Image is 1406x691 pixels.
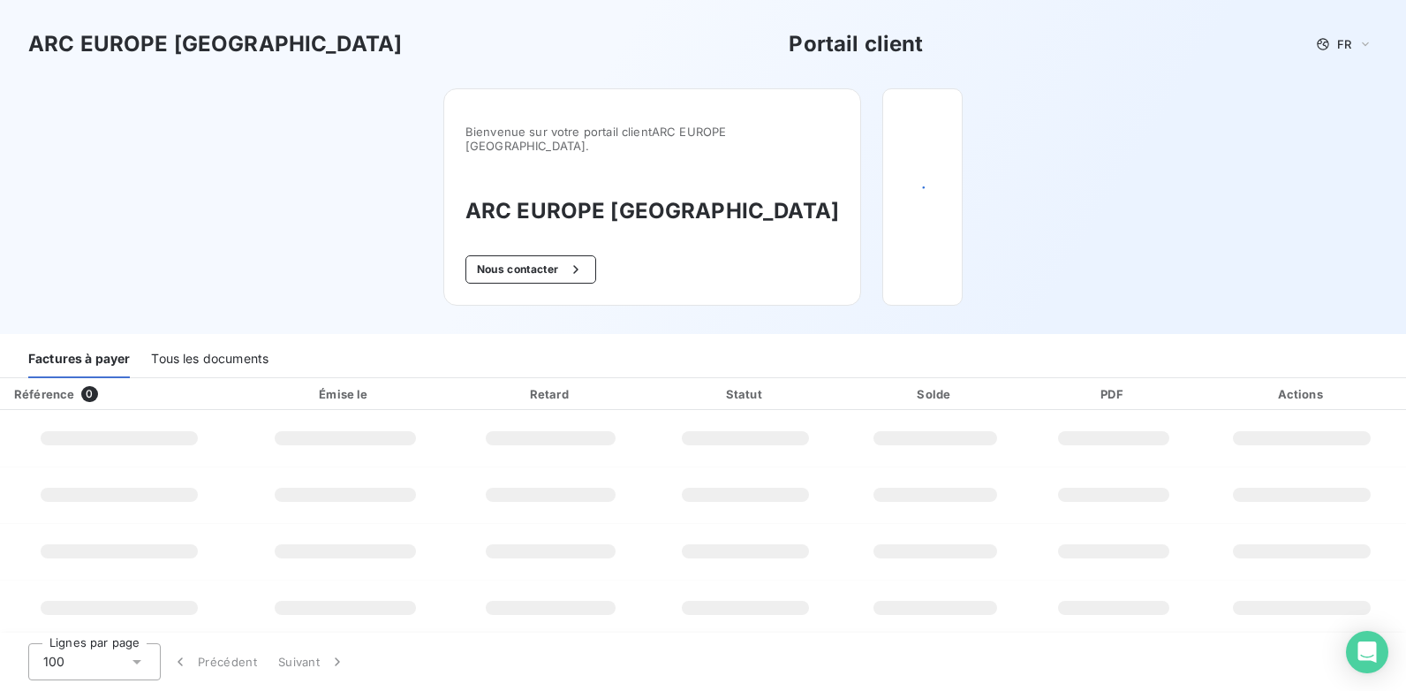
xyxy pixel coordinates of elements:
div: Actions [1201,385,1402,403]
button: Précédent [161,643,268,680]
h3: ARC EUROPE [GEOGRAPHIC_DATA] [465,195,839,227]
div: PDF [1033,385,1195,403]
h3: ARC EUROPE [GEOGRAPHIC_DATA] [28,28,402,60]
button: Suivant [268,643,357,680]
button: Nous contacter [465,255,596,284]
span: FR [1337,37,1351,51]
div: Factures à payer [28,341,130,378]
div: Retard [456,385,646,403]
h3: Portail client [789,28,923,60]
span: 0 [81,386,97,402]
span: Bienvenue sur votre portail client ARC EUROPE [GEOGRAPHIC_DATA] . [465,125,839,153]
span: 100 [43,653,64,671]
div: Statut [653,385,838,403]
div: Référence [14,387,74,401]
div: Solde [845,385,1025,403]
div: Open Intercom Messenger [1346,631,1388,673]
div: Émise le [241,385,449,403]
div: Tous les documents [151,341,268,378]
